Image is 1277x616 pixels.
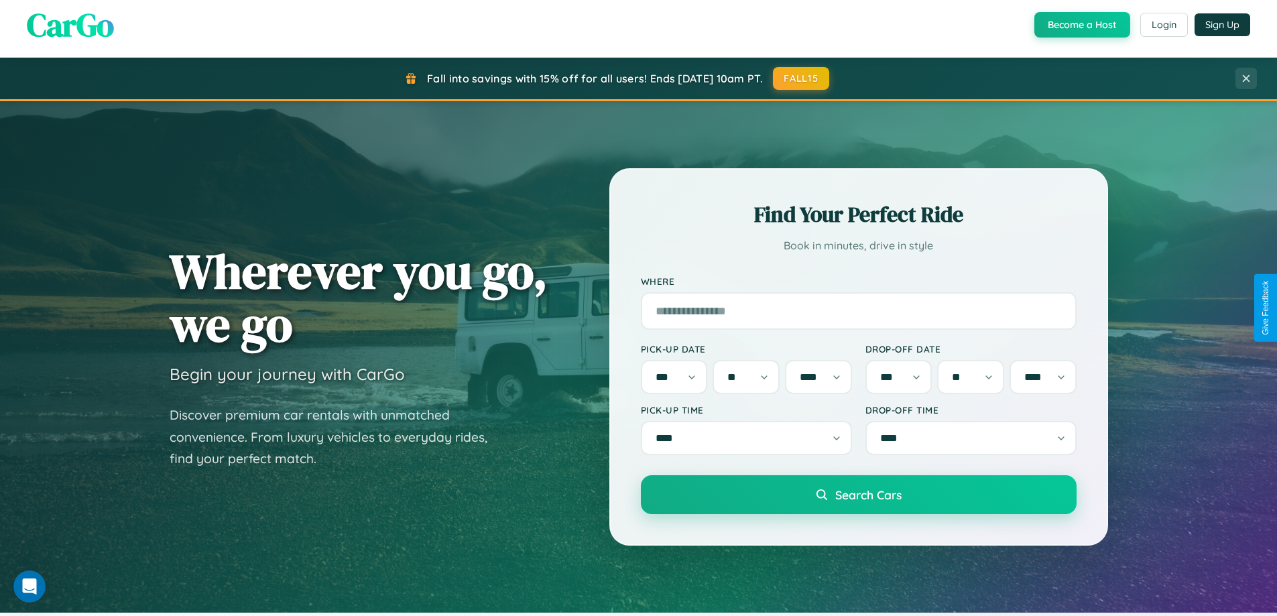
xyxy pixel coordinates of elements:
p: Discover premium car rentals with unmatched convenience. From luxury vehicles to everyday rides, ... [170,404,505,470]
label: Pick-up Time [641,404,852,416]
button: Sign Up [1195,13,1250,36]
span: Fall into savings with 15% off for all users! Ends [DATE] 10am PT. [427,72,763,85]
h2: Find Your Perfect Ride [641,200,1077,229]
button: FALL15 [773,67,829,90]
iframe: Intercom live chat [13,570,46,603]
button: Become a Host [1034,12,1130,38]
label: Drop-off Time [865,404,1077,416]
label: Where [641,275,1077,287]
span: CarGo [27,3,114,47]
h3: Begin your journey with CarGo [170,364,405,384]
span: Search Cars [835,487,902,502]
h1: Wherever you go, we go [170,245,548,351]
label: Drop-off Date [865,343,1077,355]
label: Pick-up Date [641,343,852,355]
div: Give Feedback [1261,281,1270,335]
button: Login [1140,13,1188,37]
p: Book in minutes, drive in style [641,236,1077,255]
button: Search Cars [641,475,1077,514]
